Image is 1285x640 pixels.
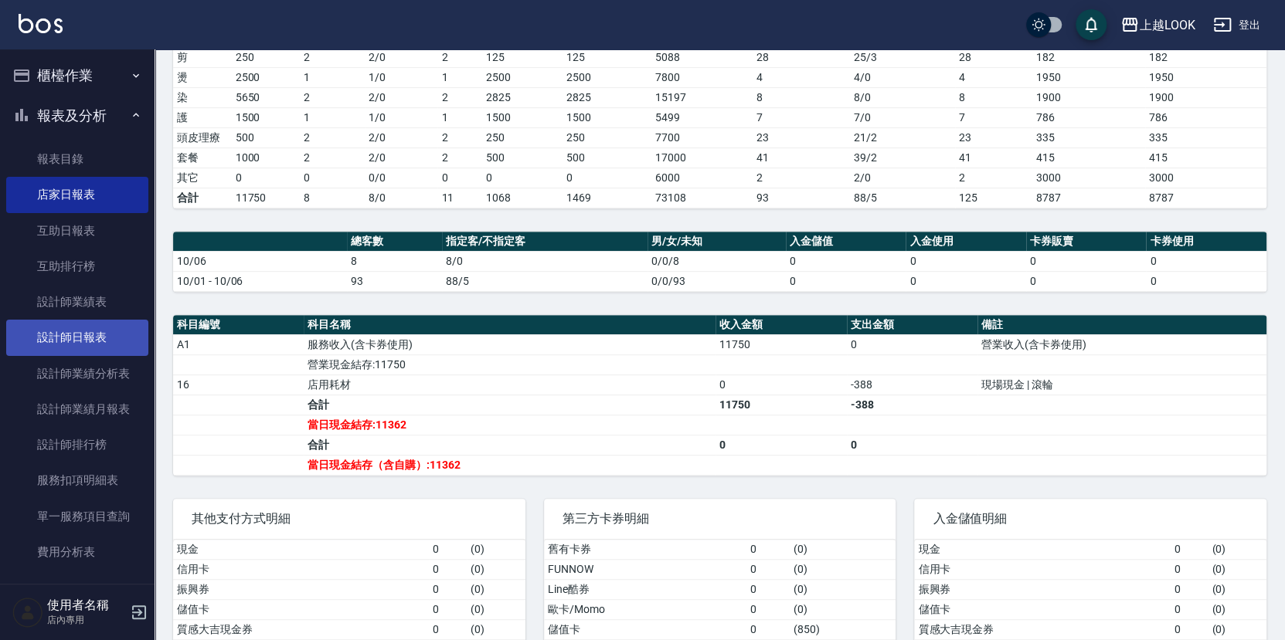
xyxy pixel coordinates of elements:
[6,284,148,320] a: 設計師業績表
[563,107,651,127] td: 1500
[850,47,955,67] td: 25 / 3
[1170,559,1208,579] td: 0
[437,127,482,147] td: 2
[347,271,442,291] td: 93
[173,107,232,127] td: 護
[192,511,507,527] span: 其他支付方式明細
[906,232,1026,252] th: 入金使用
[6,356,148,391] a: 設計師業績分析表
[1032,107,1145,127] td: 786
[1145,127,1266,147] td: 335
[790,599,896,619] td: ( 0 )
[173,232,1266,292] table: a dense table
[173,127,232,147] td: 頭皮理療
[1145,168,1266,188] td: 3000
[1170,579,1208,599] td: 0
[429,619,467,639] td: 0
[173,315,304,335] th: 科目編號
[300,168,365,188] td: 0
[753,47,850,67] td: 28
[232,67,301,87] td: 2500
[1032,127,1145,147] td: 335
[651,67,753,87] td: 7800
[6,462,148,498] a: 服務扣項明細表
[753,107,850,127] td: 7
[1076,9,1107,40] button: save
[437,67,482,87] td: 1
[482,147,563,168] td: 500
[955,127,1032,147] td: 23
[906,271,1026,291] td: 0
[429,559,467,579] td: 0
[1026,232,1147,252] th: 卡券販賣
[651,107,753,127] td: 5499
[753,127,850,147] td: 23
[347,232,442,252] th: 總客數
[173,251,347,271] td: 10/06
[850,107,955,127] td: 7 / 0
[1146,251,1266,271] td: 0
[651,168,753,188] td: 6000
[232,87,301,107] td: 5650
[1032,87,1145,107] td: 1900
[753,168,850,188] td: 2
[173,559,429,579] td: 信用卡
[173,315,1266,476] table: a dense table
[1146,232,1266,252] th: 卡券使用
[482,87,563,107] td: 2825
[6,391,148,427] a: 設計師業績月報表
[467,540,525,560] td: ( 0 )
[544,559,746,579] td: FUNNOW
[482,67,563,87] td: 2500
[1026,251,1147,271] td: 0
[933,511,1248,527] span: 入金儲值明細
[47,613,126,627] p: 店內專用
[437,168,482,188] td: 0
[746,540,790,560] td: 0
[365,107,437,127] td: 1 / 0
[173,334,304,354] td: A1
[442,232,648,252] th: 指定客/不指定客
[746,559,790,579] td: 0
[753,67,850,87] td: 4
[173,271,347,291] td: 10/01 - 10/06
[467,579,525,599] td: ( 0 )
[651,87,753,107] td: 15197
[955,147,1032,168] td: 41
[232,47,301,67] td: 250
[544,599,746,619] td: 歐卡/Momo
[716,394,846,415] td: 11750
[304,394,716,415] td: 合計
[850,147,955,168] td: 39 / 2
[482,188,563,208] td: 1068
[6,141,148,177] a: 報表目錄
[544,579,746,599] td: Line酷券
[847,374,977,394] td: -388
[955,168,1032,188] td: 2
[651,147,753,168] td: 17000
[429,579,467,599] td: 0
[753,87,850,107] td: 8
[437,107,482,127] td: 1
[467,559,525,579] td: ( 0 )
[648,251,786,271] td: 0/0/8
[786,271,906,291] td: 0
[1145,67,1266,87] td: 1950
[955,47,1032,67] td: 28
[437,188,482,208] td: 11
[442,271,648,291] td: 88/5
[1032,147,1145,168] td: 415
[173,374,304,394] td: 16
[173,188,232,208] td: 合計
[1032,47,1145,67] td: 182
[1146,271,1266,291] td: 0
[300,107,365,127] td: 1
[6,56,148,96] button: 櫃檯作業
[1145,47,1266,67] td: 182
[6,427,148,462] a: 設計師排行榜
[467,619,525,639] td: ( 0 )
[651,188,753,208] td: 73108
[847,315,977,335] th: 支出金額
[1032,67,1145,87] td: 1950
[304,354,716,374] td: 營業現金結存:11750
